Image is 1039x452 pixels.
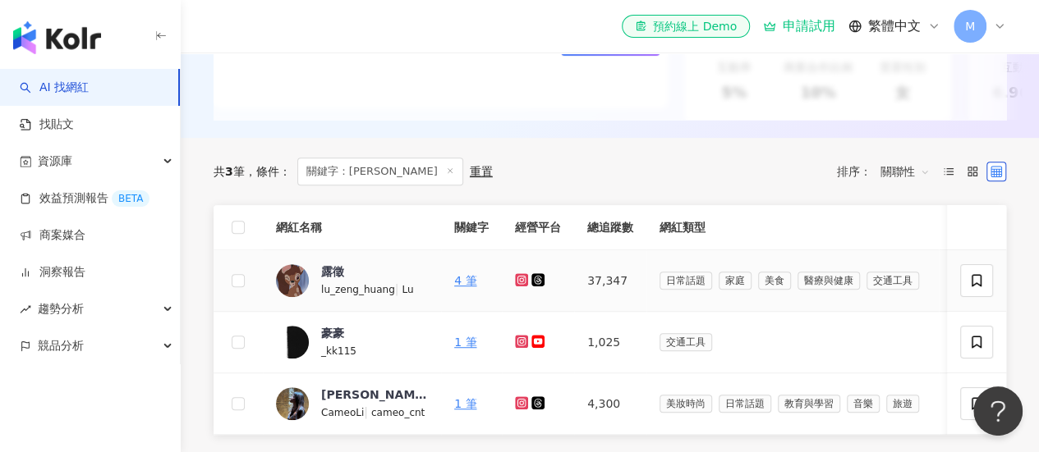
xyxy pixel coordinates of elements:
[660,272,712,290] span: 日常話題
[321,407,364,418] span: CameoLi
[38,290,84,327] span: 趨勢分析
[758,272,791,290] span: 美食
[454,274,476,287] a: 4 筆
[763,18,835,34] a: 申請試用
[276,387,309,420] img: KOL Avatar
[622,15,750,38] a: 預約線上 Demo
[20,190,149,207] a: 效益預測報告BETA
[321,345,356,357] span: _kk115
[20,264,85,281] a: 洞察報告
[13,21,101,54] img: logo
[321,386,428,403] div: [PERSON_NAME]
[321,325,344,341] div: 豪豪
[574,312,646,373] td: 1,025
[880,158,930,185] span: 關聯性
[276,386,428,421] a: KOL Avatar[PERSON_NAME]CameoLi|cameo_cnt
[245,165,291,178] span: 條件 ：
[837,158,939,185] div: 排序：
[646,205,939,250] th: 網紅類型
[364,405,371,418] span: |
[719,272,752,290] span: 家庭
[719,395,771,413] span: 日常話題
[20,80,89,96] a: searchAI 找網紅
[867,272,919,290] span: 交通工具
[321,284,395,295] span: lu_zeng_huang
[276,264,309,297] img: KOL Avatar
[574,250,646,312] td: 37,347
[1001,60,1036,76] div: 互動率
[276,263,428,298] a: KOL Avatar露徵lu_zeng_huang|Lu
[276,325,428,359] a: KOL Avatar豪豪_kk115
[635,18,737,34] div: 預約線上 Demo
[371,407,425,418] span: cameo_cnt
[20,227,85,244] a: 商案媒合
[454,397,476,410] a: 1 筆
[965,17,975,35] span: M
[973,386,1023,436] iframe: Help Scout Beacon - Open
[574,205,646,250] th: 總追蹤數
[297,158,463,185] span: 關鍵字：[PERSON_NAME]
[20,304,31,315] span: rise
[321,263,344,280] div: 露徵
[470,165,493,178] div: 重置
[868,17,921,35] span: 繁體中文
[886,395,919,413] span: 旅遊
[660,395,712,413] span: 美妝時尚
[847,395,880,413] span: 音樂
[20,116,74,133] a: 找貼文
[574,373,646,435] td: 4,300
[402,284,413,295] span: Lu
[225,165,233,178] span: 3
[798,272,860,290] span: 醫療與健康
[454,336,476,349] a: 1 筆
[38,327,84,364] span: 競品分析
[778,395,840,413] span: 教育與學習
[276,326,309,358] img: KOL Avatar
[395,282,402,295] span: |
[660,333,712,351] span: 交通工具
[38,143,72,180] span: 資源庫
[263,205,441,250] th: 網紅名稱
[441,205,502,250] th: 關鍵字
[502,205,574,250] th: 經營平台
[214,165,245,178] div: 共 筆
